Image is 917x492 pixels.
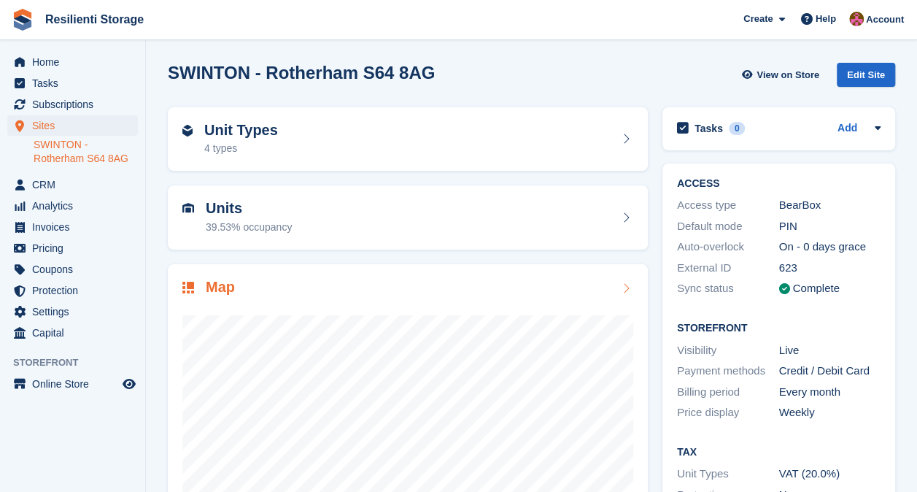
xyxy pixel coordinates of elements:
span: View on Store [757,68,819,82]
img: unit-type-icn-2b2737a686de81e16bb02015468b77c625bbabd49415b5ef34ead5e3b44a266d.svg [182,125,193,137]
span: Invoices [32,217,120,237]
span: Subscriptions [32,94,120,115]
a: Units 39.53% occupancy [168,185,648,250]
a: menu [7,280,138,301]
span: CRM [32,174,120,195]
a: menu [7,52,138,72]
a: Add [837,120,857,137]
div: Price display [677,404,779,421]
a: menu [7,374,138,394]
div: 4 types [204,141,278,156]
div: Auto-overlock [677,239,779,255]
span: Settings [32,301,120,322]
div: Payment methods [677,363,779,380]
div: Credit / Debit Card [779,363,881,380]
h2: Unit Types [204,122,278,139]
a: menu [7,217,138,237]
a: menu [7,196,138,216]
div: BearBox [779,197,881,214]
span: Tasks [32,73,120,93]
span: Help [816,12,836,26]
span: Account [866,12,904,27]
img: stora-icon-8386f47178a22dfd0bd8f6a31ec36ba5ce8667c1dd55bd0f319d3a0aa187defe.svg [12,9,34,31]
div: 39.53% occupancy [206,220,292,235]
a: menu [7,73,138,93]
h2: Storefront [677,323,881,334]
img: Kerrie Whiteley [849,12,864,26]
div: PIN [779,218,881,235]
a: View on Store [740,63,825,87]
h2: ACCESS [677,178,881,190]
div: Access type [677,197,779,214]
span: Protection [32,280,120,301]
img: unit-icn-7be61d7bf1b0ce9d3e12c5938cc71ed9869f7b940bace4675aadf7bd6d80202e.svg [182,203,194,213]
a: menu [7,174,138,195]
a: Resilienti Storage [39,7,150,31]
div: Edit Site [837,63,895,87]
a: menu [7,94,138,115]
div: Sync status [677,280,779,297]
a: SWINTON - Rotherham S64 8AG [34,138,138,166]
div: Every month [779,384,881,401]
h2: Units [206,200,292,217]
span: Storefront [13,355,145,370]
div: Complete [793,280,840,297]
h2: Tasks [694,122,723,135]
a: menu [7,301,138,322]
div: Default mode [677,218,779,235]
div: 0 [729,122,746,135]
span: Coupons [32,259,120,280]
div: Billing period [677,384,779,401]
div: Visibility [677,342,779,359]
div: 623 [779,260,881,277]
div: External ID [677,260,779,277]
div: VAT (20.0%) [779,466,881,483]
div: On - 0 days grace [779,239,881,255]
a: Unit Types 4 types [168,107,648,172]
h2: Map [206,279,235,296]
span: Create [743,12,773,26]
a: menu [7,238,138,258]
span: Analytics [32,196,120,216]
h2: Tax [677,447,881,458]
a: menu [7,259,138,280]
span: Online Store [32,374,120,394]
div: Live [779,342,881,359]
div: Weekly [779,404,881,421]
a: menu [7,115,138,136]
span: Home [32,52,120,72]
a: Edit Site [837,63,895,93]
span: Pricing [32,238,120,258]
a: menu [7,323,138,343]
a: Preview store [120,375,138,393]
img: map-icn-33ee37083ee616e46c38cad1a60f524a97daa1e2b2c8c0bc3eb3415660979fc1.svg [182,282,194,293]
h2: SWINTON - Rotherham S64 8AG [168,63,435,82]
div: Unit Types [677,466,779,483]
span: Capital [32,323,120,343]
span: Sites [32,115,120,136]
